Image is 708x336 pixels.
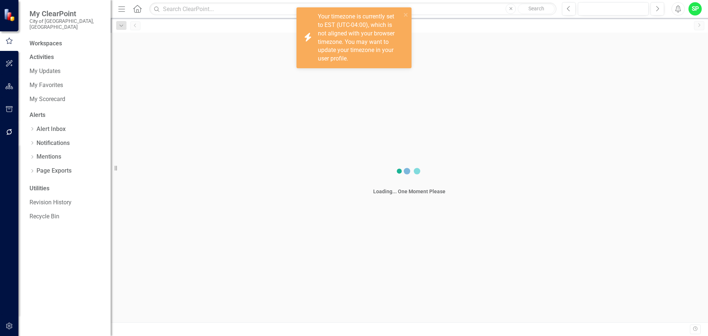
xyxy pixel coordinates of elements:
img: ClearPoint Strategy [4,8,17,21]
a: My Favorites [29,81,103,90]
small: City of [GEOGRAPHIC_DATA], [GEOGRAPHIC_DATA] [29,18,103,30]
a: Mentions [37,153,61,161]
a: My Scorecard [29,95,103,104]
input: Search ClearPoint... [149,3,556,15]
div: Utilities [29,184,103,193]
div: Alerts [29,111,103,119]
div: Activities [29,53,103,62]
a: Revision History [29,198,103,207]
div: Workspaces [29,39,62,48]
a: Recycle Bin [29,212,103,221]
button: Search [518,4,555,14]
button: close [403,10,409,19]
a: My Updates [29,67,103,76]
button: SP [688,2,702,15]
div: Your timezone is currently set to EST (UTC-04:00), which is not aligned with your browser timezon... [318,13,401,63]
span: Search [528,6,544,11]
span: My ClearPoint [29,9,103,18]
a: Page Exports [37,167,72,175]
div: Loading... One Moment Please [373,188,445,195]
a: Alert Inbox [37,125,66,134]
a: Notifications [37,139,70,148]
